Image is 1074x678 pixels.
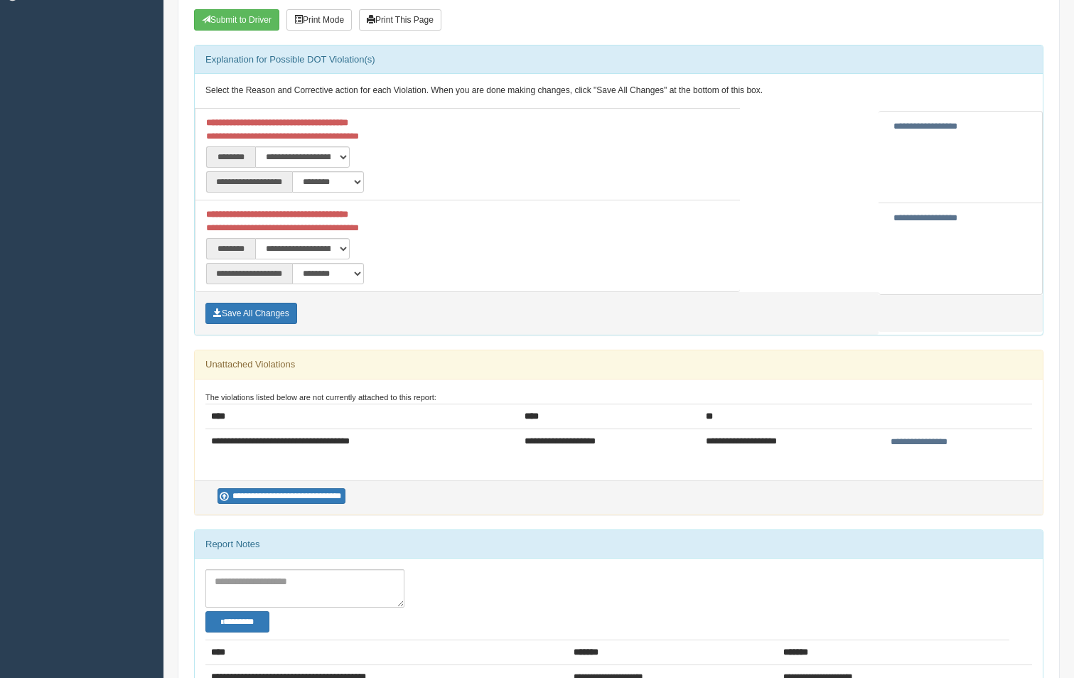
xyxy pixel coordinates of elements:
[195,45,1043,74] div: Explanation for Possible DOT Violation(s)
[205,303,297,324] button: Save
[195,74,1043,108] div: Select the Reason and Corrective action for each Violation. When you are done making changes, cli...
[359,9,441,31] button: Print This Page
[205,393,436,402] small: The violations listed below are not currently attached to this report:
[194,9,279,31] button: Submit To Driver
[286,9,352,31] button: Print Mode
[205,611,269,633] button: Change Filter Options
[195,530,1043,559] div: Report Notes
[195,350,1043,379] div: Unattached Violations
